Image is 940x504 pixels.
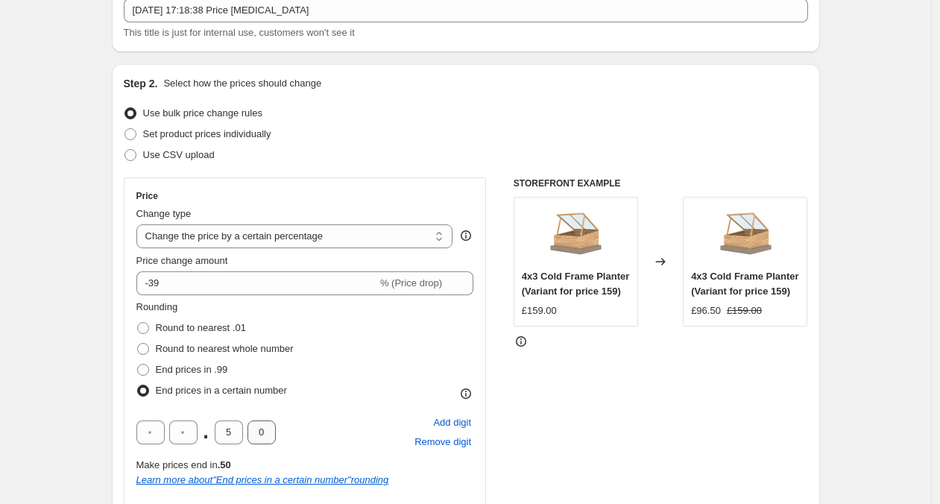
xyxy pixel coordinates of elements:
[136,459,231,470] span: Make prices end in
[136,190,158,202] h3: Price
[247,420,276,444] input: ﹡
[412,432,473,452] button: Remove placeholder
[136,474,389,485] a: Learn more about"End prices in a certain number"rounding
[546,205,605,265] img: Coldframe_4x3_White_9_cfbe4b79-e7dc-4f78-88ba-fb8040e8eb86_80x.jpg
[124,27,355,38] span: This title is just for internal use, customers won't see it
[163,76,321,91] p: Select how the prices should change
[143,107,262,119] span: Use bulk price change rules
[727,303,762,318] strike: £159.00
[431,413,473,432] button: Add placeholder
[691,271,799,297] span: 4x3 Cold Frame Planter (Variant for price 159)
[514,177,808,189] h6: STOREFRONT EXAMPLE
[136,474,389,485] i: Learn more about " End prices in a certain number " rounding
[143,149,215,160] span: Use CSV upload
[218,459,231,470] b: .50
[136,301,178,312] span: Rounding
[380,277,442,289] span: % (Price drop)
[136,420,165,444] input: ﹡
[136,255,228,266] span: Price change amount
[716,205,775,265] img: Coldframe_4x3_White_9_cfbe4b79-e7dc-4f78-88ba-fb8040e8eb86_80x.jpg
[215,420,243,444] input: ﹡
[169,420,198,444] input: ﹡
[156,343,294,354] span: Round to nearest whole number
[691,303,721,318] div: £96.50
[156,385,287,396] span: End prices in a certain number
[522,303,557,318] div: £159.00
[136,208,192,219] span: Change type
[202,420,210,444] span: .
[156,364,228,375] span: End prices in .99
[143,128,271,139] span: Set product prices individually
[522,271,630,297] span: 4x3 Cold Frame Planter (Variant for price 159)
[458,228,473,243] div: help
[433,415,471,430] span: Add digit
[156,322,246,333] span: Round to nearest .01
[414,435,471,450] span: Remove digit
[124,76,158,91] h2: Step 2.
[136,271,377,295] input: -15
